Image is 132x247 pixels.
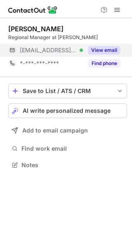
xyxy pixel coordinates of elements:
button: save-profile-one-click [8,84,127,98]
div: Save to List / ATS / CRM [23,88,113,94]
span: Add to email campaign [22,127,88,134]
span: AI write personalized message [23,107,111,114]
img: ContactOut v5.3.10 [8,5,58,15]
span: Notes [21,161,124,169]
button: Add to email campaign [8,123,127,138]
button: Reveal Button [88,46,120,54]
div: Regional Manager at [PERSON_NAME] [8,34,127,41]
button: Notes [8,159,127,171]
button: Find work email [8,143,127,154]
div: [PERSON_NAME] [8,25,64,33]
button: Reveal Button [88,59,120,68]
span: [EMAIL_ADDRESS][DOMAIN_NAME] [20,47,77,54]
span: Find work email [21,145,124,152]
button: AI write personalized message [8,103,127,118]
